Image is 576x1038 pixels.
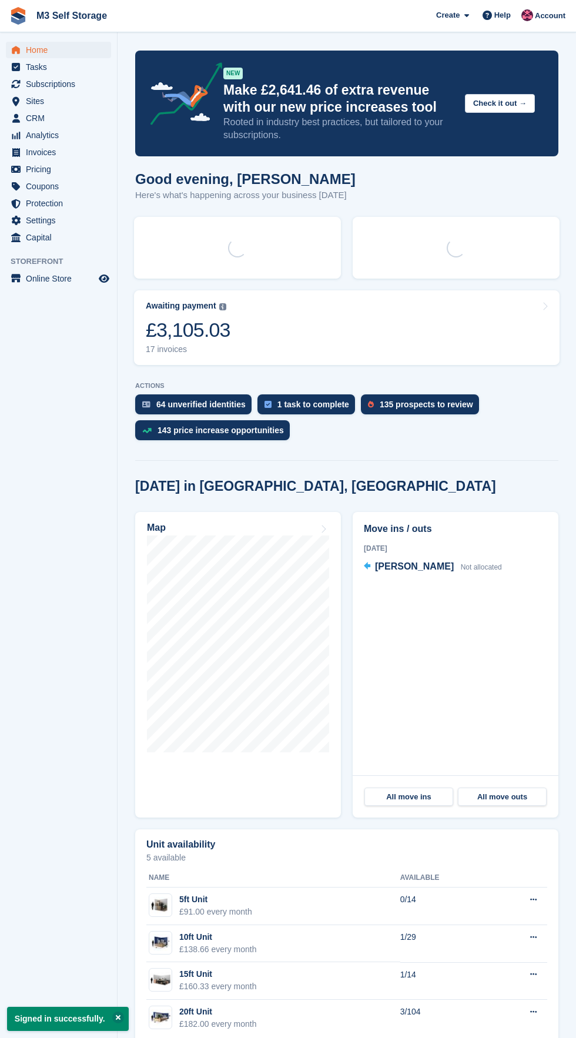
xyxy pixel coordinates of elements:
p: ACTIONS [135,382,558,390]
span: Home [26,42,96,58]
a: menu [6,270,111,287]
h2: Map [147,523,166,533]
button: Check it out → [465,94,535,113]
div: 1 task to complete [277,400,349,409]
a: menu [6,212,111,229]
div: 135 prospects to review [380,400,473,409]
img: icon-info-grey-7440780725fd019a000dd9b08b2336e03edf1995a4989e88bcd33f0948082b44.svg [219,303,226,310]
img: verify_identity-adf6edd0f0f0b5bbfe63781bf79b02c33cf7c696d77639b501bdc392416b5a36.svg [142,401,150,408]
a: All move outs [458,788,547,806]
td: 0/14 [400,888,491,925]
div: 15ft Unit [179,968,257,980]
th: Name [146,869,400,888]
span: Not allocated [461,563,502,571]
span: Analytics [26,127,96,143]
a: [PERSON_NAME] Not allocated [364,560,502,575]
div: £160.33 every month [179,980,257,993]
img: price-adjustments-announcement-icon-8257ccfd72463d97f412b2fc003d46551f7dbcb40ab6d574587a9cd5c0d94... [140,62,223,129]
div: [DATE] [364,543,547,554]
span: CRM [26,110,96,126]
div: 17 invoices [146,344,230,354]
img: task-75834270c22a3079a89374b754ae025e5fb1db73e45f91037f5363f120a921f8.svg [264,401,272,408]
div: 5ft Unit [179,893,252,906]
span: Protection [26,195,96,212]
a: 1 task to complete [257,394,361,420]
div: £91.00 every month [179,906,252,918]
span: Online Store [26,270,96,287]
a: menu [6,93,111,109]
p: Here's what's happening across your business [DATE] [135,189,356,202]
img: price_increase_opportunities-93ffe204e8149a01c8c9dc8f82e8f89637d9d84a8eef4429ea346261dce0b2c0.svg [142,428,152,433]
a: Preview store [97,272,111,286]
p: Make £2,641.46 of extra revenue with our new price increases tool [223,82,456,116]
span: Tasks [26,59,96,75]
a: menu [6,161,111,178]
span: Subscriptions [26,76,96,92]
a: menu [6,178,111,195]
span: Settings [26,212,96,229]
img: prospect-51fa495bee0391a8d652442698ab0144808aea92771e9ea1ae160a38d050c398.svg [368,401,374,408]
img: Nick Jones [521,9,533,21]
span: [PERSON_NAME] [375,561,454,571]
a: menu [6,59,111,75]
div: 64 unverified identities [156,400,246,409]
span: Storefront [11,256,117,267]
img: 10-ft-container.jpg [149,934,172,951]
span: Help [494,9,511,21]
p: 5 available [146,853,547,862]
span: Capital [26,229,96,246]
a: menu [6,76,111,92]
div: £3,105.03 [146,318,230,342]
span: Account [535,10,565,22]
span: Coupons [26,178,96,195]
a: menu [6,144,111,160]
span: Invoices [26,144,96,160]
img: stora-icon-8386f47178a22dfd0bd8f6a31ec36ba5ce8667c1dd55bd0f319d3a0aa187defe.svg [9,7,27,25]
a: 143 price increase opportunities [135,420,296,446]
p: Signed in successfully. [7,1007,129,1031]
td: 3/104 [400,1000,491,1037]
div: 20ft Unit [179,1006,257,1018]
a: 135 prospects to review [361,394,485,420]
a: Map [135,512,341,818]
span: Sites [26,93,96,109]
div: 143 price increase opportunities [158,426,284,435]
th: Available [400,869,491,888]
a: menu [6,229,111,246]
h2: Unit availability [146,839,215,850]
div: £138.66 every month [179,943,257,956]
a: menu [6,42,111,58]
p: Rooted in industry best practices, but tailored to your subscriptions. [223,116,456,142]
a: menu [6,110,111,126]
td: 1/29 [400,925,491,963]
img: 20-ft-container.jpg [149,1009,172,1026]
h1: Good evening, [PERSON_NAME] [135,171,356,187]
h2: Move ins / outs [364,522,547,536]
a: 64 unverified identities [135,394,257,420]
div: Awaiting payment [146,301,216,311]
h2: [DATE] in [GEOGRAPHIC_DATA], [GEOGRAPHIC_DATA] [135,478,496,494]
a: M3 Self Storage [32,6,112,25]
a: menu [6,127,111,143]
td: 1/14 [400,962,491,1000]
a: All move ins [364,788,453,806]
div: NEW [223,68,243,79]
a: menu [6,195,111,212]
a: Awaiting payment £3,105.03 17 invoices [134,290,560,365]
span: Create [436,9,460,21]
img: 125-sqft-unit.jpg [149,972,172,989]
span: Pricing [26,161,96,178]
div: £182.00 every month [179,1018,257,1030]
div: 10ft Unit [179,931,257,943]
img: 32-sqft-unit.jpg [149,897,172,914]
